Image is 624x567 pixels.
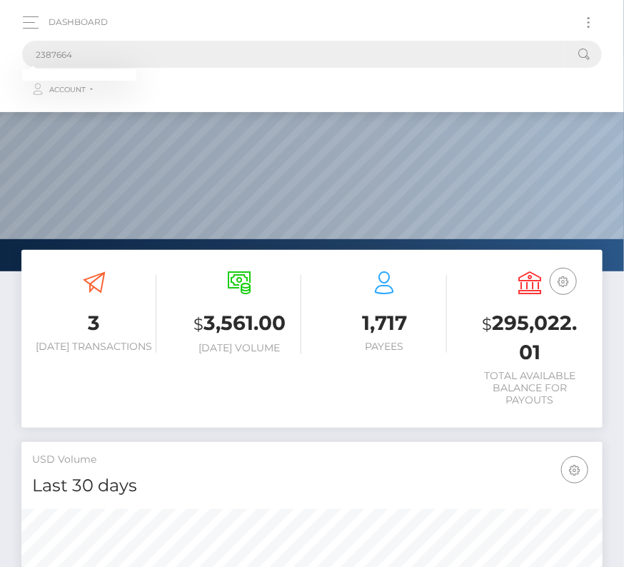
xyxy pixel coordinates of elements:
button: Toggle navigation [575,13,602,32]
h6: [DATE] Volume [178,342,302,354]
h6: Payees [323,341,447,353]
h3: 3 [32,309,156,337]
h6: [DATE] Transactions [32,341,156,353]
h3: 1,717 [323,309,447,337]
a: Dashboard [49,7,108,37]
h3: 295,022.01 [468,309,593,366]
h3: 3,561.00 [178,309,302,338]
h4: Last 30 days [32,473,592,498]
small: $ [483,314,493,334]
input: Search... [22,41,565,68]
small: $ [193,314,203,334]
h6: Total Available Balance for Payouts [468,370,593,406]
span: Account [49,84,86,96]
h5: USD Volume [32,453,592,467]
